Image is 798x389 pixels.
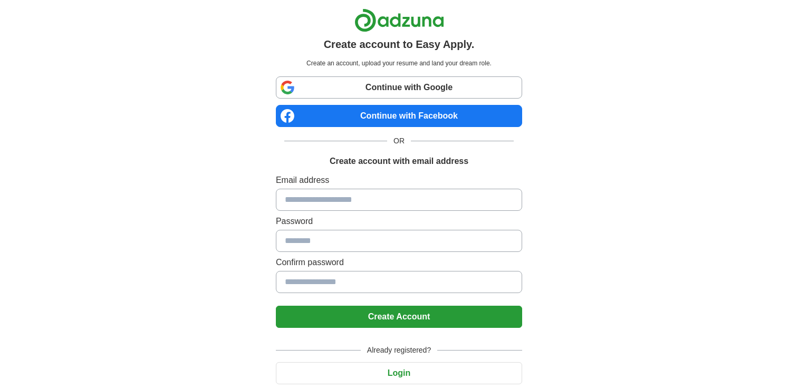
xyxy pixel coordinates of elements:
[276,174,522,187] label: Email address
[387,135,411,147] span: OR
[278,59,520,68] p: Create an account, upload your resume and land your dream role.
[361,345,437,356] span: Already registered?
[276,368,522,377] a: Login
[324,36,475,52] h1: Create account to Easy Apply.
[276,105,522,127] a: Continue with Facebook
[276,76,522,99] a: Continue with Google
[276,362,522,384] button: Login
[276,215,522,228] label: Password
[276,306,522,328] button: Create Account
[354,8,444,32] img: Adzuna logo
[276,256,522,269] label: Confirm password
[330,155,468,168] h1: Create account with email address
